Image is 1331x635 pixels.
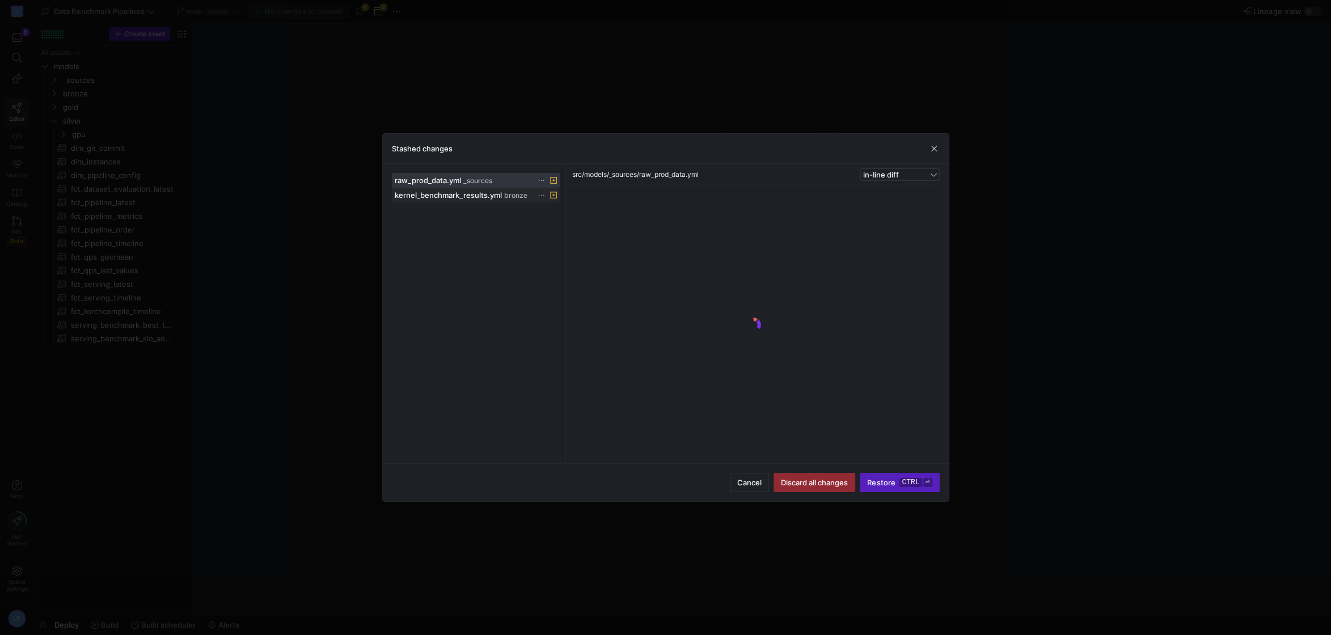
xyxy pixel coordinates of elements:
span: kernel_benchmark_results.yml [395,190,502,200]
button: kernel_benchmark_results.ymlbronze [392,188,560,202]
span: bronze [504,192,527,200]
kbd: ctrl [899,478,922,487]
img: logo.gif [745,316,762,333]
span: raw_prod_data.yml [395,176,461,185]
span: Discard all changes [781,478,848,487]
span: src/models/_sources/raw_prod_data.yml [572,171,699,179]
span: Cancel [737,478,762,487]
span: in-line diff [863,170,899,179]
span: Restore [867,478,932,487]
button: Cancel [730,473,769,492]
kbd: ⏎ [923,478,932,487]
h3: Stashed changes [392,144,453,153]
button: raw_prod_data.yml_sources [392,173,560,188]
button: Discard all changes [774,473,855,492]
button: Restorectrl⏎ [860,473,939,492]
span: _sources [463,177,492,185]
